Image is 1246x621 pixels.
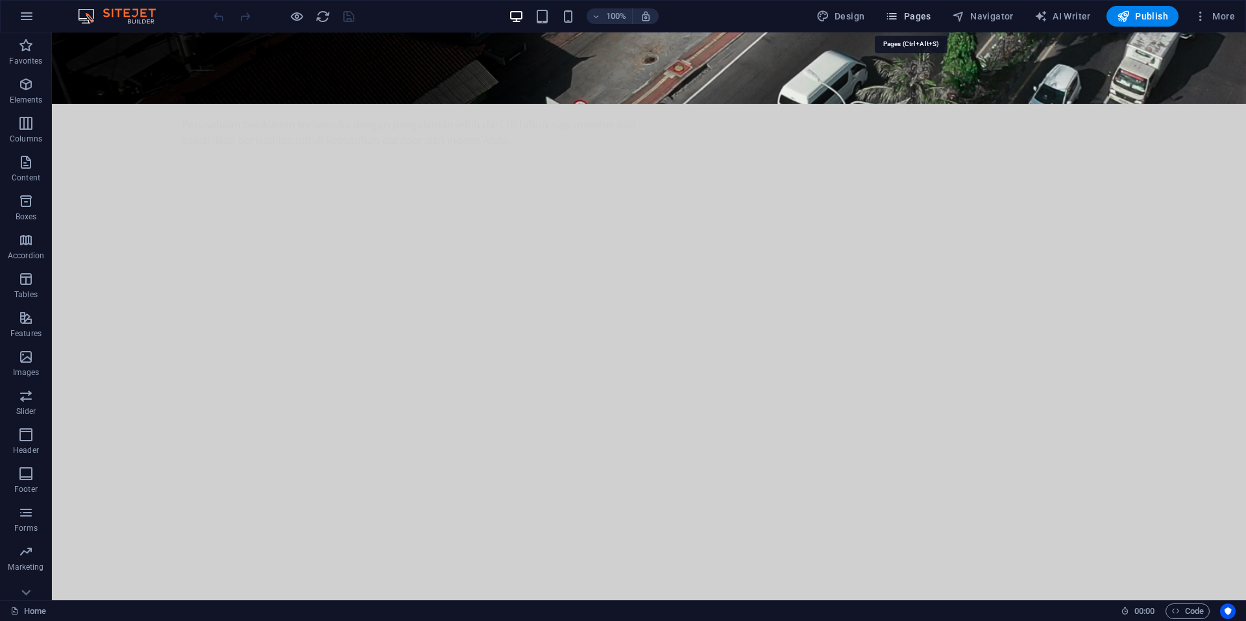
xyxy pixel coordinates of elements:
[1166,603,1210,619] button: Code
[289,8,304,24] button: Click here to leave preview mode and continue editing
[816,10,865,23] span: Design
[315,8,330,24] button: reload
[8,562,43,572] p: Marketing
[75,8,172,24] img: Editor Logo
[10,603,46,619] a: Click to cancel selection. Double-click to open Pages
[14,523,38,533] p: Forms
[1134,603,1154,619] span: 00 00
[10,328,42,339] p: Features
[10,95,43,105] p: Elements
[10,134,42,144] p: Columns
[12,173,40,183] p: Content
[16,212,37,222] p: Boxes
[13,367,40,378] p: Images
[14,484,38,494] p: Footer
[8,250,44,261] p: Accordion
[1106,6,1179,27] button: Publish
[811,6,870,27] div: Design (Ctrl+Alt+Y)
[952,10,1014,23] span: Navigator
[1194,10,1235,23] span: More
[13,445,39,456] p: Header
[1220,603,1236,619] button: Usercentrics
[811,6,870,27] button: Design
[1117,10,1168,23] span: Publish
[947,6,1019,27] button: Navigator
[640,10,652,22] i: On resize automatically adjust zoom level to fit chosen device.
[606,8,627,24] h6: 100%
[1171,603,1204,619] span: Code
[880,6,936,27] button: Pages
[14,289,38,300] p: Tables
[9,56,42,66] p: Favorites
[1189,6,1240,27] button: More
[587,8,633,24] button: 100%
[1143,606,1145,616] span: :
[1034,10,1091,23] span: AI Writer
[16,406,36,417] p: Slider
[885,10,931,23] span: Pages
[315,9,330,24] i: Reload page
[1029,6,1096,27] button: AI Writer
[1121,603,1155,619] h6: Session time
